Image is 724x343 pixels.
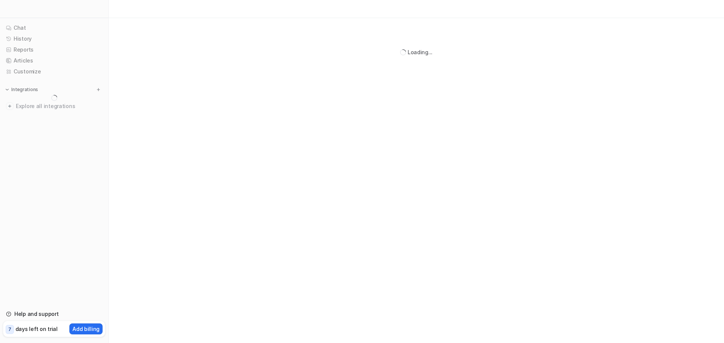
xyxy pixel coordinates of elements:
[3,44,105,55] a: Reports
[3,66,105,77] a: Customize
[11,87,38,93] p: Integrations
[72,325,100,333] p: Add billing
[3,55,105,66] a: Articles
[5,87,10,92] img: expand menu
[3,309,105,319] a: Help and support
[3,23,105,33] a: Chat
[15,325,58,333] p: days left on trial
[3,86,40,93] button: Integrations
[408,48,433,56] div: Loading...
[3,101,105,111] a: Explore all integrations
[69,323,103,334] button: Add billing
[8,326,11,333] p: 7
[96,87,101,92] img: menu_add.svg
[3,34,105,44] a: History
[16,100,102,112] span: Explore all integrations
[6,102,14,110] img: explore all integrations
